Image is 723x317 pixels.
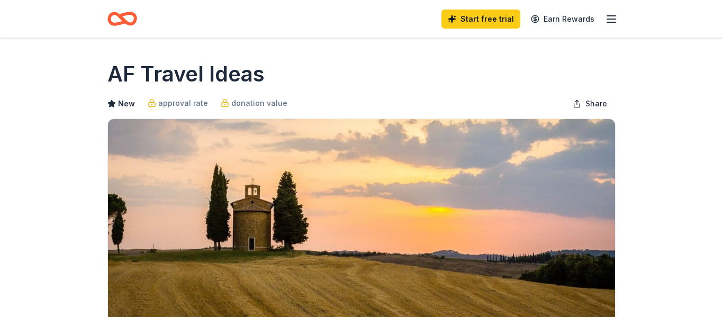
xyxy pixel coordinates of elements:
[107,59,265,89] h1: AF Travel Ideas
[525,10,601,29] a: Earn Rewards
[231,97,287,110] span: donation value
[221,97,287,110] a: donation value
[158,97,208,110] span: approval rate
[564,93,616,114] button: Share
[148,97,208,110] a: approval rate
[118,97,135,110] span: New
[585,97,607,110] span: Share
[107,6,137,31] a: Home
[441,10,520,29] a: Start free trial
